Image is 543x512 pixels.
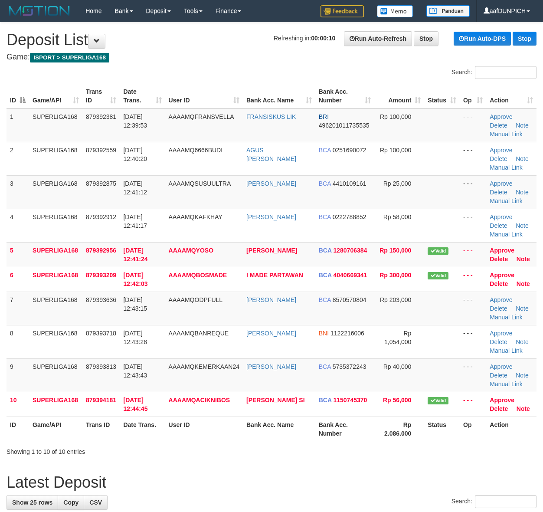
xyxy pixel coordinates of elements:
span: 879392956 [86,247,116,254]
span: ISPORT > SUPERLIGA168 [30,53,109,62]
a: Delete [490,405,508,412]
span: AAAAMQYOSO [169,247,213,254]
a: [PERSON_NAME] SI [246,397,305,404]
a: Manual Link [490,131,523,138]
a: FRANSISKUS LIK [246,113,296,120]
a: Delete [490,155,507,162]
span: Rp 150,000 [379,247,411,254]
input: Search: [475,495,536,508]
td: 3 [7,175,29,209]
td: - - - [460,358,486,392]
td: SUPERLIGA168 [29,209,82,242]
td: SUPERLIGA168 [29,267,82,292]
td: 10 [7,392,29,417]
span: 879393718 [86,330,116,337]
th: Rp 2.086.000 [374,417,424,441]
label: Search: [451,66,536,79]
a: Run Auto-DPS [454,32,511,46]
span: Copy 4410109161 to clipboard [333,180,366,187]
a: Approve [490,180,512,187]
a: Delete [490,122,507,129]
span: [DATE] 12:43:43 [123,363,147,379]
a: Note [516,305,529,312]
a: Manual Link [490,197,523,204]
span: BCA [319,147,331,154]
td: 7 [7,292,29,325]
a: [PERSON_NAME] [246,363,296,370]
td: SUPERLIGA168 [29,392,82,417]
a: Approve [490,363,512,370]
a: Note [516,122,529,129]
a: Manual Link [490,381,523,387]
th: Trans ID [82,417,120,441]
td: - - - [460,242,486,267]
span: 879392559 [86,147,116,154]
img: panduan.png [426,5,470,17]
td: SUPERLIGA168 [29,142,82,175]
span: AAAAMQSUSUULTRA [169,180,231,187]
span: Copy 1150745370 to clipboard [333,397,367,404]
span: 879392381 [86,113,116,120]
span: Refreshing in: [274,35,335,42]
a: Delete [490,305,507,312]
span: Valid transaction [428,397,448,404]
th: User ID [165,417,243,441]
span: BCA [319,272,332,279]
a: Manual Link [490,347,523,354]
span: AAAAMQODPFULL [169,296,222,303]
div: Showing 1 to 10 of 10 entries [7,444,220,456]
td: - - - [460,267,486,292]
a: Note [517,280,530,287]
td: 5 [7,242,29,267]
span: Valid transaction [428,272,448,279]
a: Delete [490,256,508,263]
a: [PERSON_NAME] [246,247,297,254]
th: Bank Acc. Name [243,417,315,441]
a: Run Auto-Refresh [344,31,412,46]
a: Copy [58,495,84,510]
span: [DATE] 12:40:20 [123,147,147,162]
td: SUPERLIGA168 [29,325,82,358]
span: [DATE] 12:41:12 [123,180,147,196]
a: Note [516,189,529,196]
span: [DATE] 12:43:15 [123,296,147,312]
a: Approve [490,247,514,254]
span: [DATE] 12:39:53 [123,113,147,129]
span: [DATE] 12:41:17 [123,213,147,229]
img: MOTION_logo.png [7,4,72,17]
th: Action [486,417,536,441]
span: 879392912 [86,213,116,220]
strong: 00:00:10 [311,35,335,42]
a: [PERSON_NAME] [246,330,296,337]
span: Copy 1280706384 to clipboard [333,247,367,254]
span: Valid transaction [428,247,448,255]
td: - - - [460,175,486,209]
a: Note [516,155,529,162]
a: Approve [490,147,512,154]
span: BCA [319,213,331,220]
td: 6 [7,267,29,292]
td: - - - [460,392,486,417]
span: AAAAMQ6666BUDI [169,147,223,154]
th: Op [460,417,486,441]
th: Game/API [29,417,82,441]
th: Status [424,417,460,441]
span: AAAAMQACIKNIBOS [169,397,230,404]
span: 879394181 [86,397,116,404]
span: Copy 496201011735535 to clipboard [319,122,370,129]
span: Rp 40,000 [383,363,412,370]
span: Rp 56,000 [383,397,411,404]
td: - - - [460,325,486,358]
a: Note [516,222,529,229]
td: 8 [7,325,29,358]
th: Bank Acc. Number [315,417,374,441]
a: Note [516,338,529,345]
a: Delete [490,222,507,229]
h1: Deposit List [7,31,536,49]
span: Show 25 rows [12,499,52,506]
th: Op: activate to sort column ascending [460,84,486,108]
td: 9 [7,358,29,392]
span: [DATE] 12:44:45 [123,397,147,412]
th: Trans ID: activate to sort column ascending [82,84,120,108]
a: [PERSON_NAME] [246,180,296,187]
